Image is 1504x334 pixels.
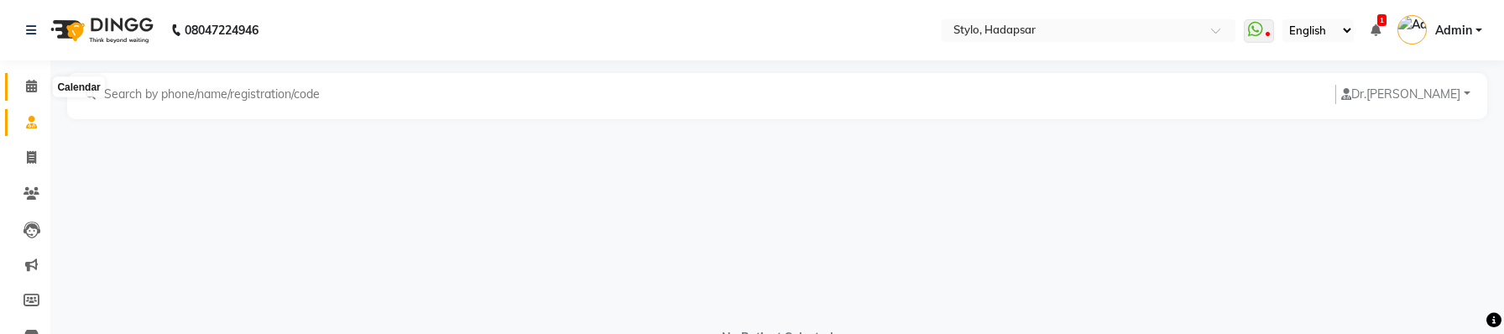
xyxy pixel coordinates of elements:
input: Search by phone/name/registration/code [102,85,333,104]
img: logo [43,7,158,54]
a: 1 [1371,23,1381,38]
span: Admin [1435,22,1472,39]
span: 1 [1377,14,1386,26]
span: Dr. [1341,86,1366,102]
img: Admin [1397,15,1427,44]
button: Dr.[PERSON_NAME] [1335,85,1475,104]
b: 08047224946 [185,7,258,54]
div: Calendar [53,77,104,97]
